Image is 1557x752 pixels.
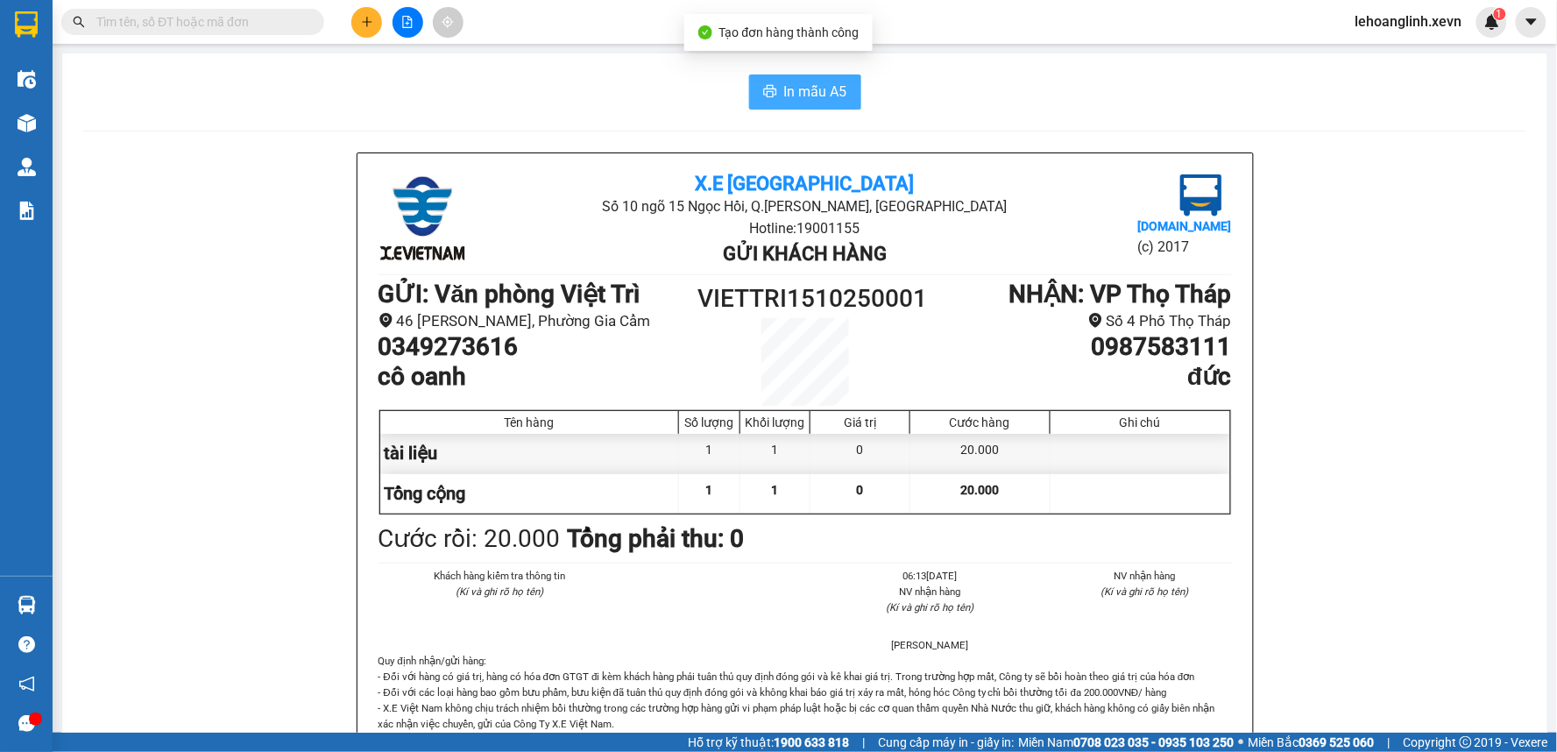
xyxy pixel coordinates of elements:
span: Hỗ trợ kỹ thuật: [688,733,849,752]
div: Cước rồi : 20.000 [379,520,561,558]
span: Cung cấp máy in - giấy in: [878,733,1015,752]
img: solution-icon [18,202,36,220]
span: caret-down [1524,14,1539,30]
li: NV nhận hàng [1058,568,1232,584]
span: aim [442,16,454,28]
div: Ghi chú [1055,415,1226,429]
li: 06:13[DATE] [844,568,1017,584]
button: printerIn mẫu A5 [749,74,861,110]
h1: 0987583111 [911,332,1231,362]
span: copyright [1460,736,1472,748]
strong: 1900 633 818 [774,735,849,749]
h1: đức [911,362,1231,392]
span: message [18,715,35,732]
strong: 0708 023 035 - 0935 103 250 [1074,735,1235,749]
img: warehouse-icon [18,70,36,89]
div: Giá trị [815,415,905,429]
span: question-circle [18,636,35,653]
span: printer [763,84,777,101]
button: file-add [393,7,423,38]
li: Số 4 Phố Thọ Tháp [911,309,1231,333]
span: notification [18,676,35,692]
i: (Kí và ghi rõ họ tên) [886,601,973,614]
span: plus [361,16,373,28]
h1: cô oanh [379,362,698,392]
i: (Kí và ghi rõ họ tên) [1101,585,1189,598]
span: check-circle [698,25,712,39]
div: 1 [679,434,740,473]
input: Tìm tên, số ĐT hoặc mã đơn [96,12,303,32]
div: Cước hàng [915,415,1044,429]
img: warehouse-icon [18,114,36,132]
span: | [1388,733,1391,752]
span: | [862,733,865,752]
div: 20.000 [910,434,1050,473]
div: Số lượng [683,415,735,429]
h1: VIETTRI1510250001 [698,280,912,318]
li: Số 10 ngõ 15 Ngọc Hồi, Q.[PERSON_NAME], [GEOGRAPHIC_DATA] [520,195,1089,217]
div: Khối lượng [745,415,805,429]
div: 0 [810,434,910,473]
div: Tên hàng [385,415,675,429]
button: aim [433,7,464,38]
span: environment [1088,313,1103,328]
span: Tạo đơn hàng thành công [719,25,860,39]
li: Hotline: 19001155 [520,217,1089,239]
span: Tổng cộng [385,483,466,504]
b: GỬI : Văn phòng Việt Trì [379,280,640,309]
b: Tổng phải thu: 0 [568,524,745,553]
span: lehoanglinh.xevn [1341,11,1476,32]
b: [DOMAIN_NAME] [1137,219,1231,233]
b: X.E [GEOGRAPHIC_DATA] [695,173,914,195]
span: 1 [772,483,779,497]
span: ⚪️ [1239,739,1244,746]
h1: 0349273616 [379,332,698,362]
img: icon-new-feature [1484,14,1500,30]
img: warehouse-icon [18,596,36,614]
li: [PERSON_NAME] [844,637,1017,653]
span: 1 [1497,8,1503,20]
li: (c) 2017 [1137,236,1231,258]
div: 1 [740,434,810,473]
span: 0 [857,483,864,497]
span: 20.000 [960,483,999,497]
button: plus [351,7,382,38]
li: Khách hàng kiểm tra thông tin [414,568,587,584]
span: search [73,16,85,28]
li: NV nhận hàng [844,584,1017,599]
img: logo.jpg [379,174,466,262]
span: Miền Nam [1019,733,1235,752]
strong: 0369 525 060 [1299,735,1375,749]
b: Gửi khách hàng [723,243,887,265]
i: (Kí và ghi rõ họ tên) [456,585,543,598]
span: Miền Bắc [1249,733,1375,752]
button: caret-down [1516,7,1546,38]
div: tài liệu [380,434,680,473]
span: In mẫu A5 [784,81,847,103]
span: environment [379,313,393,328]
span: file-add [401,16,414,28]
img: logo-vxr [15,11,38,38]
li: 46 [PERSON_NAME], Phường Gia Cẩm [379,309,698,333]
b: NHẬN : VP Thọ Tháp [1009,280,1232,309]
sup: 1 [1494,8,1506,20]
img: logo.jpg [1180,174,1222,216]
span: 1 [706,483,713,497]
img: warehouse-icon [18,158,36,176]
